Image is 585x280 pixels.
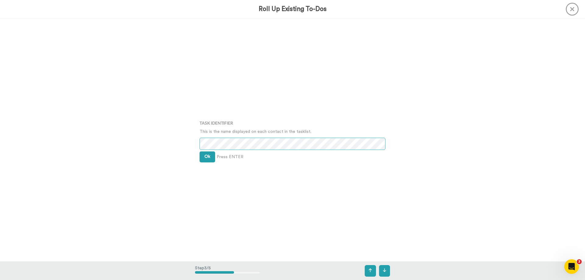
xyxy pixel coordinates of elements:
[200,129,385,135] p: This is the name displayed on each contact in the tasklist.
[259,5,327,12] h3: Roll Up Existing To-Dos
[195,262,260,280] div: Step 3 / 5
[217,154,243,160] span: Press ENTER
[204,154,210,159] span: Ok
[564,259,579,274] iframe: Intercom live chat
[200,121,385,125] h4: Task Identifier
[200,151,215,162] button: Ok
[577,259,582,264] span: 3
